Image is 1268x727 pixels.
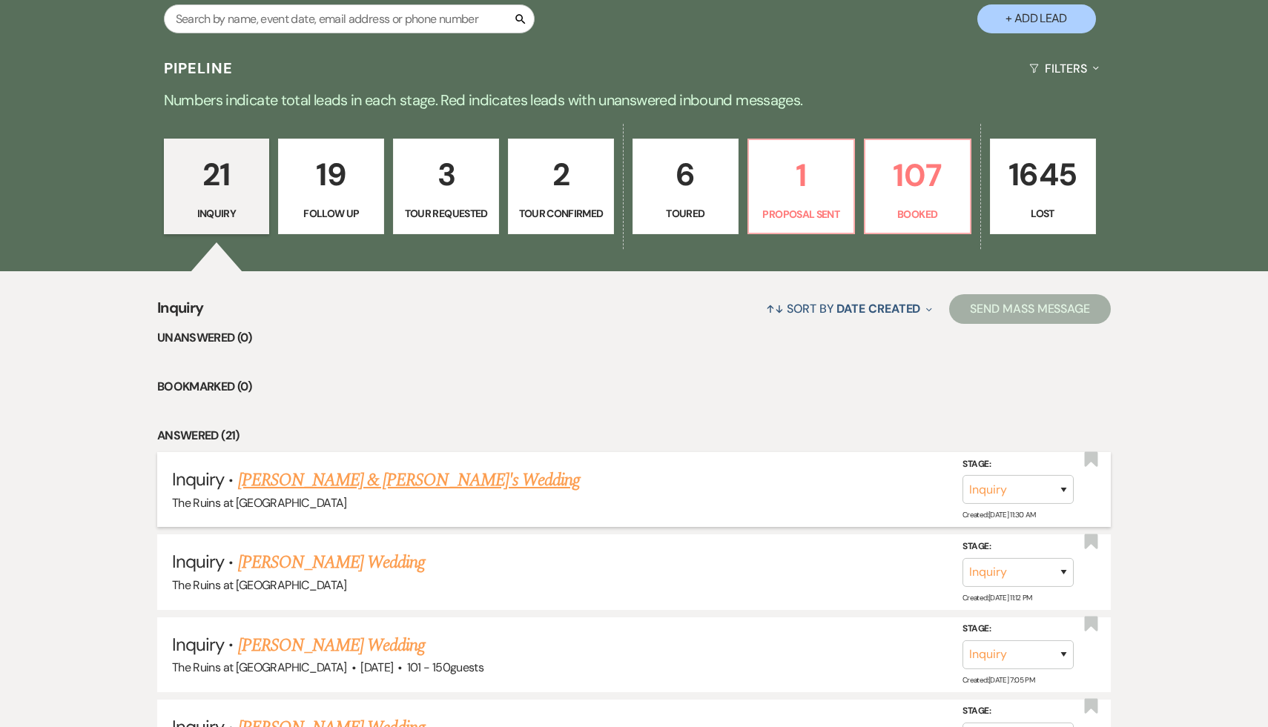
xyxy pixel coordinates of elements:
span: The Ruins at [GEOGRAPHIC_DATA] [172,660,347,675]
a: [PERSON_NAME] Wedding [238,632,426,659]
p: 2 [518,150,604,199]
p: 19 [288,150,374,199]
span: Inquiry [157,296,204,328]
a: 1645Lost [990,139,1096,235]
a: [PERSON_NAME] Wedding [238,549,426,576]
span: 101 - 150 guests [407,660,483,675]
a: 107Booked [864,139,971,235]
p: Lost [1000,205,1086,222]
span: Date Created [836,301,920,316]
input: Search by name, event date, email address or phone number [164,4,535,33]
span: Inquiry [172,468,224,491]
span: Created: [DATE] 7:05 PM [962,675,1034,685]
p: Booked [874,206,961,222]
li: Bookmarked (0) [157,377,1111,396]
p: 107 [874,150,961,200]
a: 6Toured [633,139,739,235]
button: + Add Lead [977,4,1096,33]
h3: Pipeline [164,58,234,79]
span: The Ruins at [GEOGRAPHIC_DATA] [172,577,347,593]
p: Tour Requested [403,205,489,222]
button: Filters [1023,49,1104,88]
p: Toured [642,205,729,222]
p: Follow Up [288,205,374,222]
span: Inquiry [172,633,224,656]
label: Stage: [962,539,1074,555]
a: 1Proposal Sent [747,139,855,235]
span: Inquiry [172,550,224,573]
li: Answered (21) [157,426,1111,445]
a: 21Inquiry [164,139,270,235]
a: 2Tour Confirmed [508,139,614,235]
a: [PERSON_NAME] & [PERSON_NAME]'s Wedding [238,467,581,494]
label: Stage: [962,457,1074,473]
span: ↑↓ [766,301,784,316]
button: Send Mass Message [949,294,1111,324]
p: 1645 [1000,150,1086,199]
p: Tour Confirmed [518,205,604,222]
span: Created: [DATE] 11:30 AM [962,510,1035,519]
button: Sort By Date Created [760,289,938,328]
a: 3Tour Requested [393,139,499,235]
span: Created: [DATE] 11:12 PM [962,592,1031,602]
a: 19Follow Up [278,139,384,235]
label: Stage: [962,621,1074,637]
p: Proposal Sent [758,206,845,222]
p: 6 [642,150,729,199]
p: 3 [403,150,489,199]
label: Stage: [962,703,1074,720]
p: Numbers indicate total leads in each stage. Red indicates leads with unanswered inbound messages. [100,88,1168,112]
p: 21 [174,150,260,199]
span: The Ruins at [GEOGRAPHIC_DATA] [172,495,347,511]
p: Inquiry [174,205,260,222]
li: Unanswered (0) [157,328,1111,348]
span: [DATE] [360,660,393,675]
p: 1 [758,150,845,200]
